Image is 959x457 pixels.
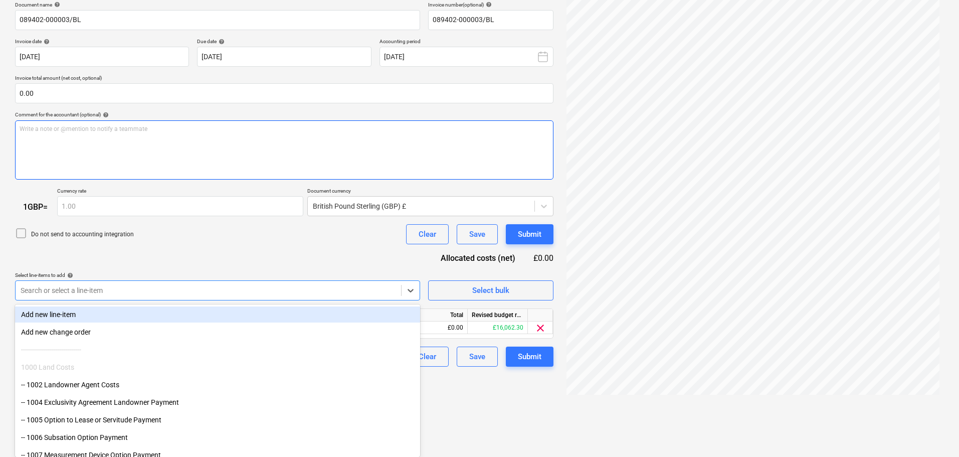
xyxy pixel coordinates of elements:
div: £0.00 [408,322,468,334]
div: Revised budget remaining [468,309,528,322]
div: ------------------------------ [15,342,420,358]
div: £0.00 [531,252,553,264]
p: Do not send to accounting integration [31,230,134,239]
div: Submit [518,350,541,363]
div: -- 1006 Subsation Option Payment [15,429,420,445]
div: £16,062.30 [468,322,528,334]
div: Select line-items to add [15,272,420,278]
input: Invoice total amount (net cost, optional) [15,83,553,103]
input: Due date not specified [197,47,371,67]
div: 1000 Land Costs [15,359,420,375]
span: help [484,2,492,8]
button: Select bulk [428,280,553,300]
p: Document currency [307,188,553,196]
button: Save [457,224,498,244]
p: Accounting period [379,38,553,47]
span: help [52,2,60,8]
div: Invoice date [15,38,189,45]
input: Document name [15,10,420,30]
iframe: Chat Widget [909,409,959,457]
div: Select bulk [472,284,509,297]
span: clear [534,322,546,334]
div: Save [469,350,485,363]
button: Clear [406,347,449,367]
button: Clear [406,224,449,244]
div: Add new line-item [15,307,420,323]
div: Allocated costs (net) [423,252,531,264]
div: Clear [419,228,436,241]
p: Currency rate [57,188,303,196]
div: -- 1002 Landowner Agent Costs [15,377,420,393]
div: Invoice number (optional) [428,2,553,8]
span: help [101,112,109,118]
div: Due date [197,38,371,45]
div: Save [469,228,485,241]
button: [DATE] [379,47,553,67]
input: Invoice date not specified [15,47,189,67]
button: Submit [506,224,553,244]
div: -- 1005 Option to Lease or Servitude Payment [15,412,420,428]
div: Add new change order [15,324,420,340]
div: Clear [419,350,436,363]
div: 1 GBP = [15,202,57,212]
div: Total [408,309,468,322]
p: Invoice total amount (net cost, optional) [15,75,553,83]
div: Submit [518,228,541,241]
span: help [217,39,225,45]
div: Comment for the accountant (optional) [15,111,553,118]
input: Invoice number [428,10,553,30]
button: Submit [506,347,553,367]
div: -- 1004 Exclusivity Agreement Landowner Payment [15,394,420,410]
div: Document name [15,2,420,8]
button: Save [457,347,498,367]
span: help [65,272,73,278]
span: help [42,39,50,45]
